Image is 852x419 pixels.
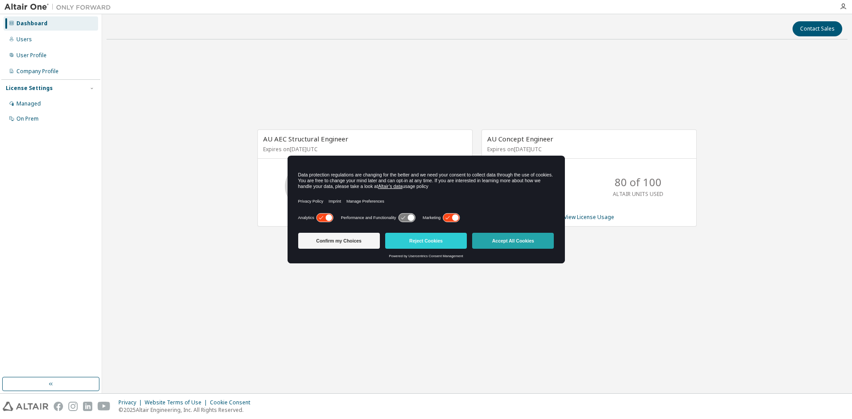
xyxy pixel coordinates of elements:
p: Expires on [DATE] UTC [487,145,689,153]
img: youtube.svg [98,402,110,411]
p: ALTAIR UNITS USED [613,190,663,198]
div: Managed [16,100,41,107]
img: altair_logo.svg [3,402,48,411]
img: facebook.svg [54,402,63,411]
div: Company Profile [16,68,59,75]
p: © 2025 Altair Engineering, Inc. All Rights Reserved. [118,406,256,414]
a: View License Usage [564,213,614,221]
img: linkedin.svg [83,402,92,411]
div: Privacy [118,399,145,406]
div: User Profile [16,52,47,59]
p: Expires on [DATE] UTC [263,145,465,153]
div: Users [16,36,32,43]
div: Dashboard [16,20,47,27]
div: Website Terms of Use [145,399,210,406]
div: License Settings [6,85,53,92]
span: AU AEC Structural Engineer [263,134,348,143]
p: 80 of 100 [615,175,662,190]
button: Contact Sales [793,21,842,36]
div: On Prem [16,115,39,122]
span: AU Concept Engineer [487,134,553,143]
div: Cookie Consent [210,399,256,406]
img: Altair One [4,3,115,12]
img: instagram.svg [68,402,78,411]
